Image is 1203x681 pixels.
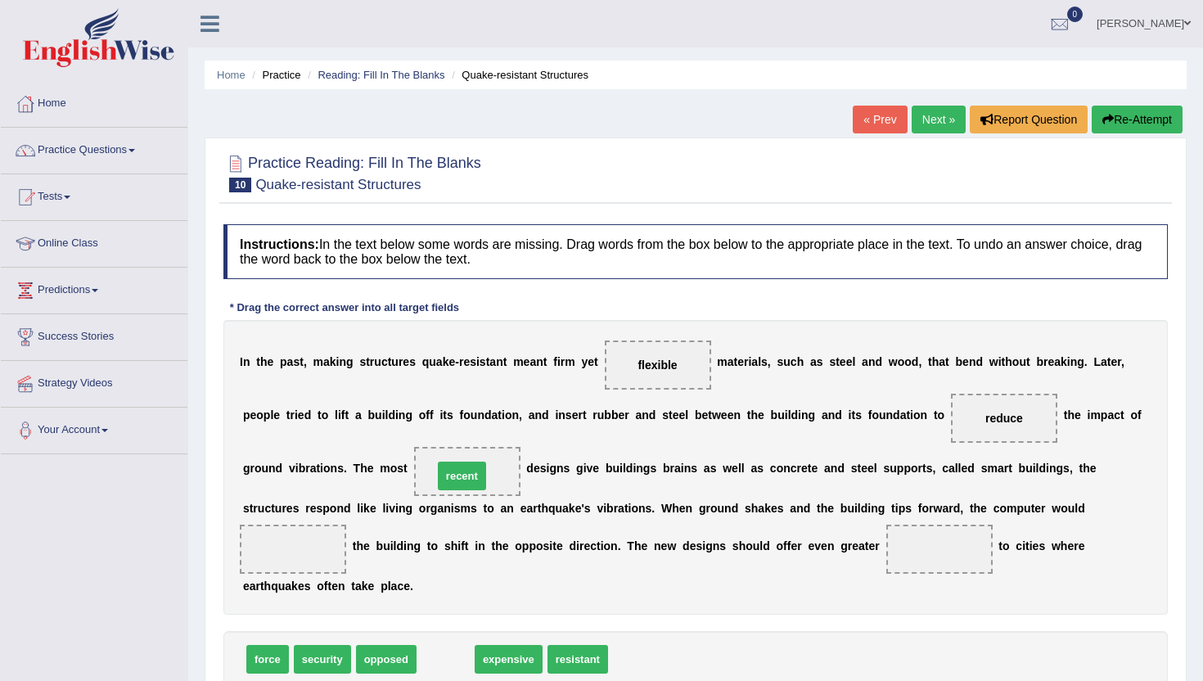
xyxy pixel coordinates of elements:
b: . [344,462,347,475]
b: b [368,408,376,422]
b: h [1067,408,1075,422]
b: o [1012,355,1020,368]
b: i [1067,355,1070,368]
b: c [1114,408,1120,422]
li: Practice [248,67,300,83]
b: g [243,462,250,475]
span: reduce [985,412,1023,425]
b: u [783,355,791,368]
h2: Practice Reading: Fill In The Blanks [223,151,481,192]
b: e [463,355,470,368]
b: n [558,408,565,422]
b: d [912,355,919,368]
b: i [395,408,399,422]
b: s [564,462,570,475]
a: Your Account [1,408,187,449]
b: u [261,462,268,475]
b: d [484,408,492,422]
b: i [336,355,340,368]
b: e [367,462,374,475]
a: Success Stories [1,314,187,355]
b: b [611,408,619,422]
b: d [791,408,799,422]
b: i [320,462,323,475]
b: Instructions: [240,237,319,251]
b: a [636,408,642,422]
b: d [542,408,549,422]
b: t [486,355,490,368]
b: t [906,408,910,422]
b: o [898,355,905,368]
b: l [788,408,791,422]
a: Home [217,69,246,81]
b: r [744,355,748,368]
b: t [734,355,738,368]
b: b [695,408,702,422]
b: u [429,355,436,368]
b: n [477,408,484,422]
b: a [862,355,868,368]
b: f [553,355,557,368]
b: s [761,355,768,368]
b: e [618,408,624,422]
b: w [889,355,898,368]
b: t [286,408,291,422]
b: y [581,355,588,368]
b: i [502,408,505,422]
b: l [270,408,273,422]
b: t [1107,355,1111,368]
b: t [583,408,587,422]
b: t [1064,408,1068,422]
b: d [835,408,842,422]
b: n [399,408,406,422]
b: a [939,355,945,368]
b: d [304,408,312,422]
b: r [1117,355,1121,368]
b: i [555,408,558,422]
b: o [419,408,426,422]
b: s [293,355,300,368]
b: i [798,408,801,422]
b: f [426,408,430,422]
b: t [503,355,507,368]
b: n [636,462,643,475]
b: m [565,355,574,368]
b: d [388,408,395,422]
b: t [345,408,349,422]
b: n [886,408,894,422]
b: l [335,408,338,422]
b: l [623,462,626,475]
b: e [758,408,764,422]
b: i [295,408,298,422]
b: e [962,355,969,368]
b: e [250,408,256,422]
b: t [934,408,938,422]
b: t [366,355,370,368]
small: Quake-resistant Structures [255,177,421,192]
b: k [1061,355,1067,368]
b: i [382,408,385,422]
b: o [390,462,398,475]
b: t [1120,408,1124,422]
span: Drop target [951,394,1057,443]
b: i [547,462,550,475]
b: L [1094,355,1102,368]
b: i [439,408,443,422]
b: f [460,408,464,422]
b: e [588,355,594,368]
b: g [809,408,816,422]
b: b [299,462,306,475]
b: t [388,355,392,368]
b: l [852,355,855,368]
b: s [817,355,823,368]
b: a [323,355,330,368]
b: e [448,355,455,368]
b: i [583,462,587,475]
b: t [403,462,408,475]
b: m [1090,408,1100,422]
span: 10 [229,178,251,192]
b: n [921,408,928,422]
b: w [712,408,721,422]
span: Drop target [414,447,520,496]
b: t [851,408,855,422]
